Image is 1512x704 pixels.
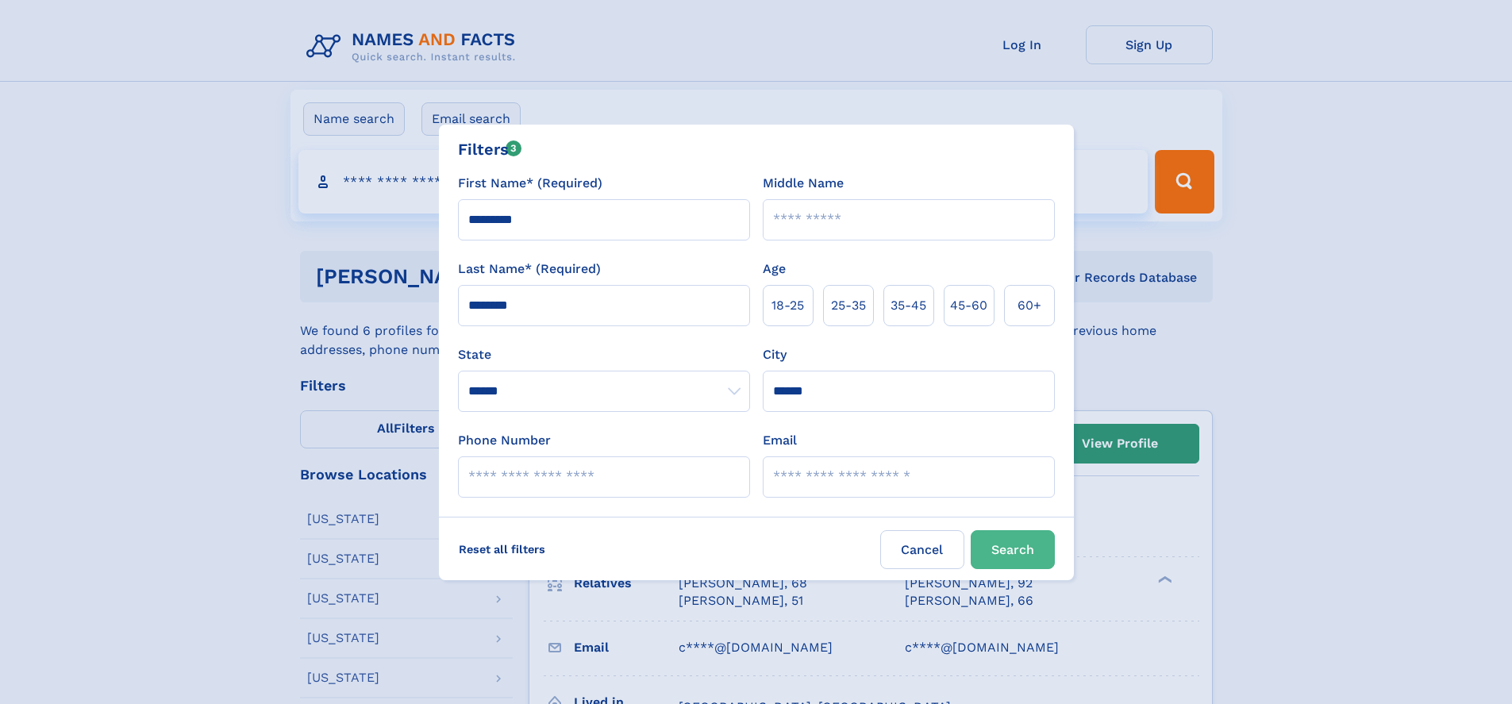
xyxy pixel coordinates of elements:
span: 25‑35 [831,296,866,315]
label: Last Name* (Required) [458,260,601,279]
span: 18‑25 [771,296,804,315]
div: Filters [458,137,522,161]
label: Phone Number [458,431,551,450]
label: State [458,345,750,364]
span: 45‑60 [950,296,987,315]
label: Email [763,431,797,450]
label: Reset all filters [448,530,556,568]
span: 60+ [1018,296,1041,315]
label: City [763,345,787,364]
label: Cancel [880,530,964,569]
span: 35‑45 [891,296,926,315]
label: First Name* (Required) [458,174,602,193]
label: Age [763,260,786,279]
label: Middle Name [763,174,844,193]
button: Search [971,530,1055,569]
